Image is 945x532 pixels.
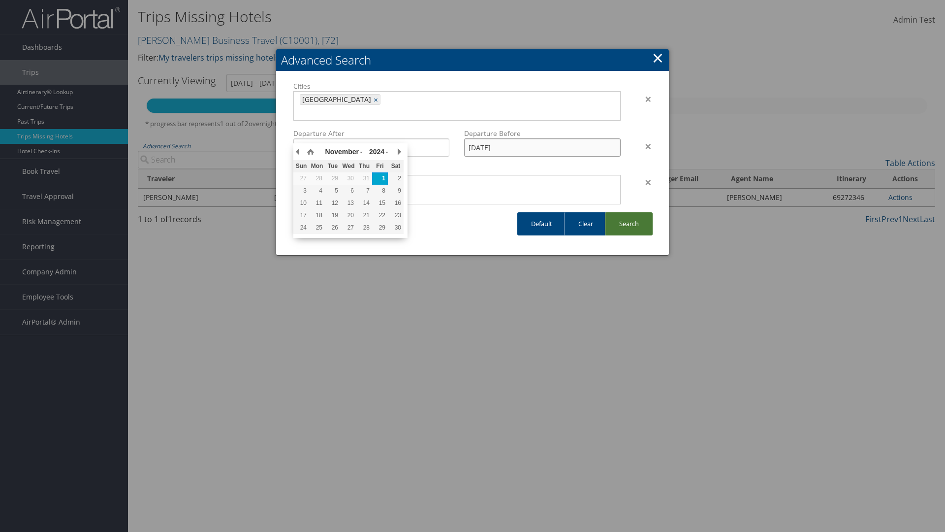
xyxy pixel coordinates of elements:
div: × [628,93,659,105]
div: 6 [341,186,356,195]
div: 16 [388,199,404,207]
label: Departure Before [464,129,620,138]
div: 28 [309,174,325,183]
div: 26 [325,223,341,232]
div: 31 [356,174,372,183]
div: 30 [341,174,356,183]
div: 27 [341,223,356,232]
div: 7 [356,186,372,195]
div: 8 [372,186,388,195]
div: 13 [341,199,356,207]
div: 22 [372,211,388,220]
th: Thu [356,160,372,172]
a: Clear [564,212,607,235]
div: 29 [372,223,388,232]
a: Close [652,48,663,67]
label: Departure After [293,129,449,138]
th: Sun [293,160,309,172]
div: 5 [325,186,341,195]
th: Mon [309,160,325,172]
div: 19 [325,211,341,220]
span: 2024 [369,148,384,156]
div: 30 [388,223,404,232]
div: 21 [356,211,372,220]
div: 12 [325,199,341,207]
div: 29 [325,174,341,183]
th: Tue [325,160,341,172]
div: 3 [293,186,309,195]
div: 9 [388,186,404,195]
th: Fri [372,160,388,172]
div: 17 [293,211,309,220]
div: 4 [309,186,325,195]
span: November [325,148,359,156]
div: 14 [356,199,372,207]
div: 1 [372,174,388,183]
div: 18 [309,211,325,220]
div: 10 [293,199,309,207]
th: Sat [388,160,404,172]
a: × [374,95,380,104]
a: Search [605,212,653,235]
th: Wed [341,160,356,172]
div: 28 [356,223,372,232]
div: 20 [341,211,356,220]
h2: Advanced Search [276,49,669,71]
div: 24 [293,223,309,232]
a: Default [517,212,566,235]
label: Travelers [293,165,621,174]
div: 2 [388,174,404,183]
span: [GEOGRAPHIC_DATA] [300,95,371,104]
div: 11 [309,199,325,207]
div: 25 [309,223,325,232]
div: × [628,140,659,152]
div: × [628,176,659,188]
div: 15 [372,199,388,207]
div: 23 [388,211,404,220]
label: Cities [293,81,621,91]
div: 27 [293,174,309,183]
